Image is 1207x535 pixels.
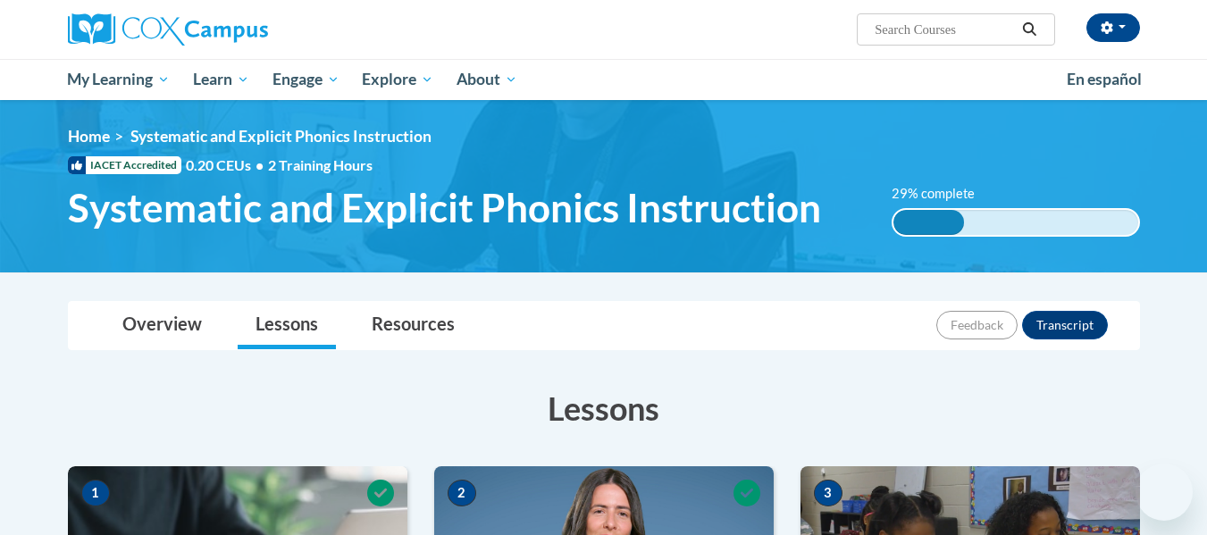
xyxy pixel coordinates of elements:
[238,302,336,349] a: Lessons
[814,480,842,506] span: 3
[186,155,268,175] span: 0.20 CEUs
[1086,13,1140,42] button: Account Settings
[448,480,476,506] span: 2
[81,480,110,506] span: 1
[457,69,517,90] span: About
[936,311,1018,339] button: Feedback
[256,156,264,173] span: •
[873,19,1016,40] input: Search Courses
[105,302,220,349] a: Overview
[268,156,373,173] span: 2 Training Hours
[1022,311,1108,339] button: Transcript
[1016,19,1043,40] button: Search
[68,386,1140,431] h3: Lessons
[1055,61,1153,98] a: En español
[350,59,445,100] a: Explore
[193,69,249,90] span: Learn
[130,127,432,146] span: Systematic and Explicit Phonics Instruction
[354,302,473,349] a: Resources
[67,69,170,90] span: My Learning
[1136,464,1193,521] iframe: Button to launch messaging window
[68,156,181,174] span: IACET Accredited
[68,13,268,46] img: Cox Campus
[181,59,261,100] a: Learn
[56,59,182,100] a: My Learning
[68,184,821,231] span: Systematic and Explicit Phonics Instruction
[68,127,110,146] a: Home
[261,59,351,100] a: Engage
[41,59,1167,100] div: Main menu
[445,59,529,100] a: About
[68,13,407,46] a: Cox Campus
[893,210,964,235] div: 29% complete
[362,69,433,90] span: Explore
[892,184,994,204] label: 29% complete
[1067,70,1142,88] span: En español
[272,69,339,90] span: Engage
